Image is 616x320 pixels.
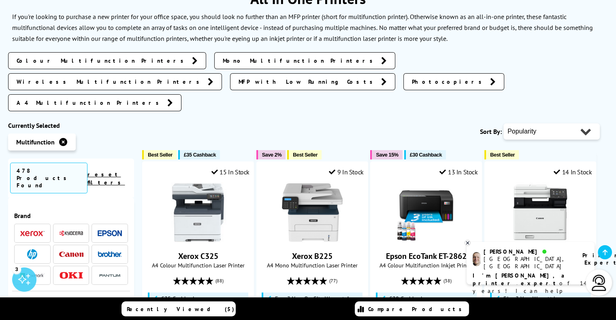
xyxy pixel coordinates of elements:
img: ashley-livechat.png [473,252,480,266]
span: Photocopiers [412,78,486,86]
button: £30 Cashback [404,150,446,159]
a: HP [20,249,45,259]
span: Best Seller [293,152,318,158]
div: 14 In Stock [554,168,592,176]
img: Canon i-SENSYS MF752Cdw [510,182,571,243]
span: (88) [215,273,224,288]
a: Photocopiers [403,73,504,90]
button: Best Seller [142,150,177,159]
a: Canon [59,249,83,259]
span: Best Seller [490,152,515,158]
span: Mono Multifunction Printers [223,57,377,65]
span: £30 Cashback [410,152,442,158]
a: Epson EcoTank ET-2862 [396,236,456,244]
a: Pantum [98,270,122,280]
a: Brother [98,249,122,259]
b: I'm [PERSON_NAME], a printer expert [473,272,567,287]
img: Brother [98,251,122,257]
a: Colour Multifunction Printers [8,52,206,69]
span: A4 Colour Multifunction Inkjet Printer [375,261,477,269]
span: A4 Multifunction Printers [17,99,163,107]
p: If you're looking to purchase a new printer for your office space, you should look no further tha... [12,13,567,32]
img: Epson EcoTank ET-2862 [396,182,456,243]
button: £35 Cashback [178,150,220,159]
img: Canon [59,252,83,257]
span: (38) [443,273,452,288]
img: Xerox [20,231,45,236]
a: Epson [98,228,122,238]
div: 9 In Stock [329,168,364,176]
img: Epson [98,230,122,236]
img: Kyocera [59,230,83,236]
button: Best Seller [484,150,519,159]
span: £35 Cashback [184,152,216,158]
img: Xerox B225 [282,182,343,243]
p: of 14 years! I can help you choose the right product [473,272,588,310]
a: Canon i-SENSYS MF752Cdw [510,236,571,244]
div: 13 In Stock [439,168,477,176]
a: Xerox B225 [292,251,333,261]
button: Best Seller [287,150,322,159]
div: 15 In Stock [211,168,249,176]
a: A4 Multifunction Printers [8,94,181,111]
a: Wireless Multifunction Printers [8,73,222,90]
a: Xerox C325 [168,236,228,244]
a: Xerox B225 [282,236,343,244]
span: Compare Products [368,305,466,313]
span: Best Seller [148,152,173,158]
span: Brand [14,212,128,220]
span: A4 Mono Multifunction Laser Printer [261,261,364,269]
div: [PERSON_NAME] [484,248,572,255]
span: Save 15% [376,152,398,158]
div: 3 [12,265,21,273]
span: Free 3 Year On-Site Warranty* [275,295,349,302]
img: OKI [59,272,83,279]
a: Mono Multifunction Printers [214,52,395,69]
div: Currently Selected [8,121,134,129]
a: OKI [59,270,83,280]
span: MFP with Low Running Costs [239,78,377,86]
img: Xerox C325 [168,182,228,243]
span: Save 2% [262,152,281,158]
span: A4 Colour Multifunction Laser Printer [147,261,249,269]
div: [GEOGRAPHIC_DATA], [GEOGRAPHIC_DATA] [484,255,572,270]
button: Save 2% [256,150,286,159]
a: Kyocera [59,228,83,238]
span: Wireless Multifunction Printers [17,78,204,86]
span: Colour Multifunction Printers [17,57,188,65]
a: reset filters [87,171,125,186]
a: Epson EcoTank ET-2862 [386,251,467,261]
span: (77) [329,273,337,288]
span: Sort By: [480,127,502,136]
a: Recently Viewed (5) [121,301,236,316]
img: Pantum [98,271,122,280]
img: user-headset-light.svg [591,275,607,291]
span: £30 Cashback [389,295,424,302]
a: Compare Products [355,301,469,316]
img: HP [27,249,37,259]
span: Multifunction [16,138,55,146]
a: Xerox C325 [178,251,218,261]
span: £35 Cashback [161,295,196,302]
a: MFP with Low Running Costs [230,73,395,90]
button: Save 15% [370,150,402,159]
span: 478 Products Found [10,163,87,193]
span: Recently Viewed (5) [127,305,234,313]
a: Xerox [20,228,45,238]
